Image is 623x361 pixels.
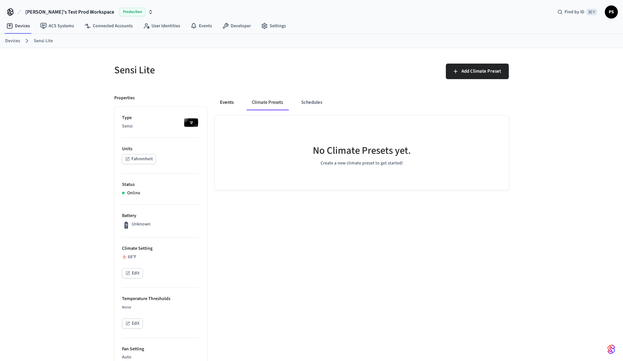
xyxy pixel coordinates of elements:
[215,95,239,110] button: Events
[122,268,143,278] button: Edit
[122,354,199,361] p: Auto
[132,221,151,228] p: Unknown
[321,160,403,167] p: Create a new climate preset to get started!
[114,95,135,102] p: Properties
[607,344,615,355] img: SeamLogoGradient.69752ec5.svg
[247,95,288,110] button: Climate Presets
[138,20,185,32] a: User Identities
[586,9,597,15] span: ⌘ K
[119,8,145,16] span: Production
[313,144,411,157] h5: No Climate Presets yet.
[25,8,114,16] span: [PERSON_NAME]'s Test Prod Workspace
[122,154,156,164] button: Fahrenheit
[122,245,199,252] p: Climate Setting
[552,6,602,18] div: Find by ID⌘ K
[122,254,199,260] div: 68 °F
[114,64,308,77] h5: Sensi Lite
[127,190,140,197] p: Online
[1,20,35,32] a: Devices
[461,67,501,76] span: Add Climate Preset
[256,20,291,32] a: Settings
[122,295,199,302] p: Temperature Thresholds
[296,95,327,110] button: Schedules
[122,319,143,329] button: Edit
[185,20,217,32] a: Events
[565,9,584,15] span: Find by ID
[122,212,199,219] p: Battery
[217,20,256,32] a: Developer
[605,6,617,18] span: PS
[34,38,53,44] a: Sensi Lite
[122,305,131,310] span: None
[446,64,509,79] button: Add Climate Preset
[122,123,199,130] p: Sensi
[183,114,199,131] img: Sensi Lite Smart Thermostat (Black)
[605,6,618,18] button: PS
[122,346,199,353] p: Fan Setting
[122,114,199,121] p: Type
[122,146,199,152] p: Units
[79,20,138,32] a: Connected Accounts
[5,38,20,44] a: Devices
[122,181,199,188] p: Status
[35,20,79,32] a: ACS Systems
